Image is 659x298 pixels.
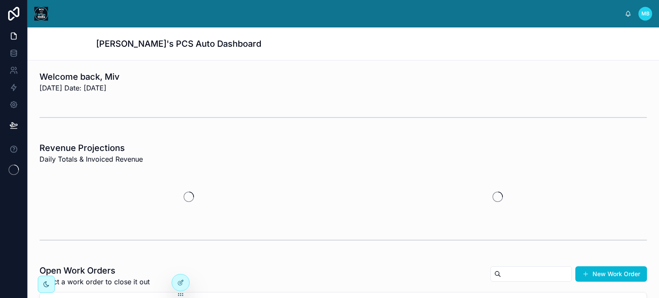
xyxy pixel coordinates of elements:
span: Select a work order to close it out [39,277,150,287]
h1: Revenue Projections [39,142,143,154]
h1: Welcome back, Miv [39,71,120,83]
img: App logo [34,7,48,21]
h1: [PERSON_NAME]'s PCS Auto Dashboard [96,38,261,50]
span: [DATE] Date: [DATE] [39,83,120,93]
span: Daily Totals & Invoiced Revenue [39,154,143,164]
span: MB [641,10,650,17]
h1: Open Work Orders [39,265,150,277]
button: New Work Order [575,266,647,282]
div: scrollable content [55,12,625,15]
